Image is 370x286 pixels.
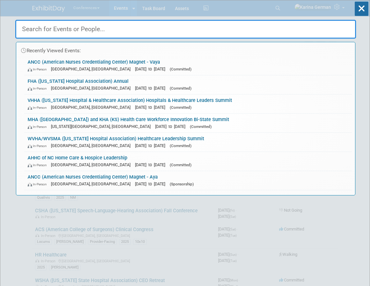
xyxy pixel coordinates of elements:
[28,182,50,186] span: In-Person
[15,20,356,39] input: Search for Events or People...
[28,86,50,91] span: In-Person
[51,124,154,129] span: [US_STATE][GEOGRAPHIC_DATA], [GEOGRAPHIC_DATA]
[24,114,352,132] a: MHA ([GEOGRAPHIC_DATA]) and KHA (KS) Health Care Workforce Innovation Bi-State Summit In-Person [...
[24,56,352,75] a: ANCC (American Nurses Credentialing Center) Magnet - Vaya In-Person [GEOGRAPHIC_DATA], [GEOGRAPHI...
[51,86,134,91] span: [GEOGRAPHIC_DATA], [GEOGRAPHIC_DATA]
[190,124,212,129] span: (Committed)
[24,75,352,94] a: FHA ([US_STATE] Hospital Association) Annual In-Person [GEOGRAPHIC_DATA], [GEOGRAPHIC_DATA] [DATE...
[135,105,168,110] span: [DATE] to [DATE]
[24,133,352,152] a: WVHA/WVSMA ([US_STATE] Hospital Association) Healthcare Leadership Summit In-Person [GEOGRAPHIC_D...
[135,86,168,91] span: [DATE] to [DATE]
[28,144,50,148] span: In-Person
[51,105,134,110] span: [GEOGRAPHIC_DATA], [GEOGRAPHIC_DATA]
[51,67,134,71] span: [GEOGRAPHIC_DATA], [GEOGRAPHIC_DATA]
[170,86,191,91] span: (Committed)
[135,162,168,167] span: [DATE] to [DATE]
[155,124,189,129] span: [DATE] to [DATE]
[135,67,168,71] span: [DATE] to [DATE]
[28,125,50,129] span: In-Person
[135,143,168,148] span: [DATE] to [DATE]
[170,163,191,167] span: (Committed)
[24,171,352,190] a: ANCC (American Nurses Credentialing Center) Magnet - Aya In-Person [GEOGRAPHIC_DATA], [GEOGRAPHIC...
[51,181,134,186] span: [GEOGRAPHIC_DATA], [GEOGRAPHIC_DATA]
[28,106,50,110] span: In-Person
[170,182,194,186] span: (Sponsorship)
[28,67,50,71] span: In-Person
[28,163,50,167] span: In-Person
[19,42,352,56] div: Recently Viewed Events:
[24,94,352,113] a: VHHA ([US_STATE] Hospital & Healthcare Association) Hospitals & Healthcare Leaders Summit In-Pers...
[51,143,134,148] span: [GEOGRAPHIC_DATA], [GEOGRAPHIC_DATA]
[51,162,134,167] span: [GEOGRAPHIC_DATA], [GEOGRAPHIC_DATA]
[24,152,352,171] a: AHHC of NC Home Care & Hospice Leadership In-Person [GEOGRAPHIC_DATA], [GEOGRAPHIC_DATA] [DATE] t...
[135,181,168,186] span: [DATE] to [DATE]
[170,105,191,110] span: (Committed)
[170,67,191,71] span: (Committed)
[170,143,191,148] span: (Committed)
